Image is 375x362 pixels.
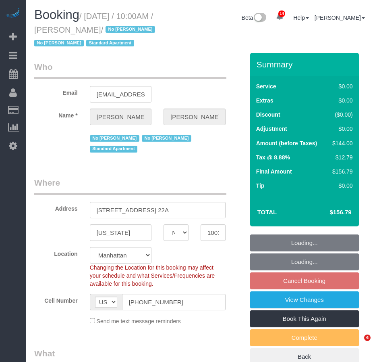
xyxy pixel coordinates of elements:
[256,96,273,105] label: Extras
[34,61,226,79] legend: Who
[329,139,352,147] div: $144.00
[329,125,352,133] div: $0.00
[315,15,365,21] a: [PERSON_NAME]
[278,10,285,17] span: 14
[106,26,155,33] span: No [PERSON_NAME]
[90,86,152,103] input: Email
[256,182,265,190] label: Tip
[201,224,226,241] input: Zip Code
[90,109,152,125] input: First Name
[256,82,276,90] label: Service
[28,109,84,119] label: Name *
[293,15,309,21] a: Help
[90,135,139,142] span: No [PERSON_NAME]
[97,318,181,324] span: Send me text message reminders
[34,8,79,22] span: Booking
[305,209,351,216] h4: $156.79
[34,177,226,195] legend: Where
[34,12,157,48] small: / [DATE] / 10:00AM / [PERSON_NAME]
[250,291,359,308] a: View Changes
[250,310,359,327] a: Book This Again
[348,335,367,354] iframe: Intercom live chat
[329,153,352,161] div: $12.79
[28,294,84,305] label: Cell Number
[28,86,84,97] label: Email
[329,82,352,90] div: $0.00
[34,40,84,46] span: No [PERSON_NAME]
[28,202,84,213] label: Address
[256,139,317,147] label: Amount (before Taxes)
[122,294,226,310] input: Cell Number
[256,125,287,133] label: Adjustment
[5,8,21,19] img: Automaid Logo
[272,8,288,26] a: 14
[253,13,266,23] img: New interface
[329,182,352,190] div: $0.00
[257,60,355,69] h3: Summary
[329,96,352,105] div: $0.00
[28,247,84,258] label: Location
[242,15,267,21] a: Beta
[256,167,292,176] label: Final Amount
[164,109,226,125] input: Last Name
[90,264,215,287] span: Changing the Location for this booking may affect your schedule and what Services/Frequencies are...
[90,146,138,152] span: Standard Apartment
[86,40,134,46] span: Standard Apartment
[329,167,352,176] div: $156.79
[257,209,277,216] strong: Total
[329,111,352,119] div: ($0.00)
[142,135,191,142] span: No [PERSON_NAME]
[364,335,371,341] span: 4
[256,111,280,119] label: Discount
[256,153,290,161] label: Tax @ 8.88%
[90,224,152,241] input: City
